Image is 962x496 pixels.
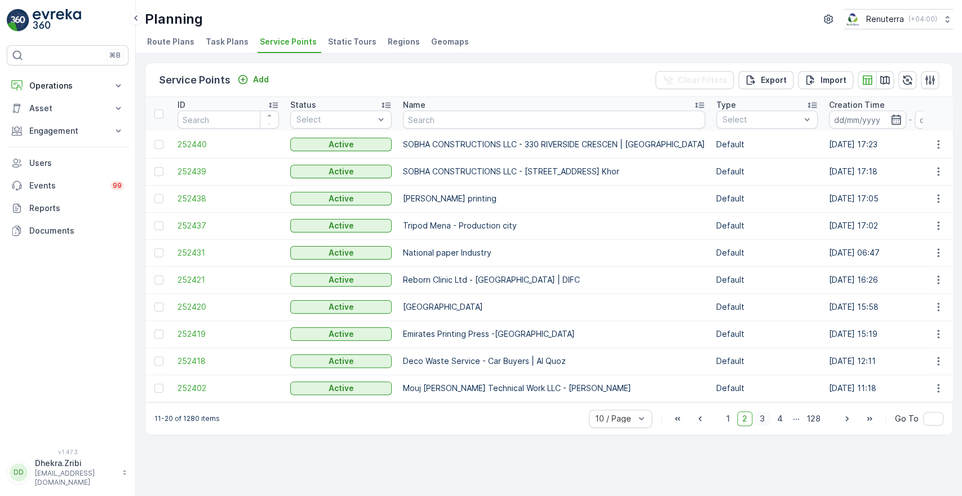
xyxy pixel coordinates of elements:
input: dd/mm/yyyy [829,111,906,129]
img: Screenshot_2024-07-26_at_13.33.01.png [844,13,862,25]
a: 252431 [178,247,279,258]
span: Static Tours [328,36,376,47]
div: Toggle Row Selected [154,194,163,203]
td: Default [711,185,823,212]
button: DDDhekra.Zribi[EMAIL_ADDRESS][DOMAIN_NAME] [7,458,128,487]
p: Add [253,74,269,85]
td: Default [711,293,823,321]
p: Operations [29,80,106,91]
p: ⌘B [109,51,121,60]
a: 252438 [178,193,279,204]
input: Search [178,111,279,129]
td: Default [711,321,823,348]
div: Toggle Row Selected [154,248,163,257]
a: Events99 [7,174,128,197]
button: Clear Filters [655,71,734,89]
p: Active [329,193,354,204]
button: Active [290,219,392,232]
button: Export [738,71,793,89]
p: Asset [29,103,106,114]
div: Toggle Row Selected [154,221,163,230]
p: Select [722,114,800,125]
td: Tripod Mena - Production city [397,212,711,239]
div: Toggle Row Selected [154,330,163,339]
p: Clear Filters [678,74,727,86]
td: [GEOGRAPHIC_DATA] [397,293,711,321]
span: Task Plans [206,36,249,47]
p: 11-20 of 1280 items [154,414,220,423]
p: Active [329,247,354,258]
p: [EMAIL_ADDRESS][DOMAIN_NAME] [35,469,116,487]
a: 252440 [178,139,279,150]
td: National paper Industry [397,239,711,266]
div: Toggle Row Selected [154,167,163,176]
p: Engagement [29,125,106,137]
td: Default [711,212,823,239]
div: Toggle Row Selected [154,357,163,366]
td: Emirates Printing Press -[GEOGRAPHIC_DATA] [397,321,711,348]
button: Operations [7,74,128,97]
button: Active [290,246,392,260]
p: Users [29,157,124,169]
button: Import [798,71,853,89]
p: Active [329,274,354,286]
p: Renuterra [866,14,904,25]
div: Toggle Row Selected [154,140,163,149]
p: ( +04:00 ) [908,15,937,24]
button: Active [290,138,392,151]
p: Planning [145,10,203,28]
span: Go To [895,413,919,424]
button: Active [290,192,392,205]
button: Active [290,354,392,368]
a: Reports [7,197,128,220]
p: ID [178,99,185,111]
span: v 1.47.3 [7,449,128,455]
a: 252439 [178,166,279,177]
div: Toggle Row Selected [154,384,163,393]
p: Active [329,355,354,367]
a: 252418 [178,355,279,367]
a: Users [7,152,128,174]
a: 252437 [178,220,279,231]
p: Export [761,74,787,86]
a: 252420 [178,301,279,313]
p: Active [329,220,354,231]
a: 252421 [178,274,279,286]
button: Asset [7,97,128,120]
p: Import [821,74,846,86]
button: Active [290,300,392,314]
p: Status [290,99,316,111]
p: Select [296,114,374,125]
p: - [908,113,912,126]
p: Active [329,166,354,177]
input: Search [403,111,705,129]
p: Documents [29,225,124,236]
span: 3 [755,411,770,426]
div: DD [10,463,28,481]
td: SOBHA CONSTRUCTIONS LLC - 330 RIVERSIDE CRESCEN | [GEOGRAPHIC_DATA] [397,131,711,158]
span: 1 [721,411,735,426]
span: 2 [737,411,752,426]
td: Default [711,375,823,402]
td: Reborn Clinic Ltd - [GEOGRAPHIC_DATA] | DIFC [397,266,711,293]
p: Creation Time [829,99,885,111]
button: Engagement [7,120,128,142]
div: Toggle Row Selected [154,302,163,311]
img: logo_light-DOdMpM7g.png [33,9,81,32]
p: Service Points [159,72,230,88]
p: Dhekra.Zribi [35,458,116,469]
td: SOBHA CONSTRUCTIONS LLC - [STREET_ADDRESS] Khor [397,158,711,185]
p: Type [716,99,736,111]
span: 128 [802,411,826,426]
a: 252419 [178,328,279,340]
td: Default [711,158,823,185]
img: logo [7,9,29,32]
span: Route Plans [147,36,194,47]
td: Mouj [PERSON_NAME] Technical Work LLC - [PERSON_NAME] [397,375,711,402]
